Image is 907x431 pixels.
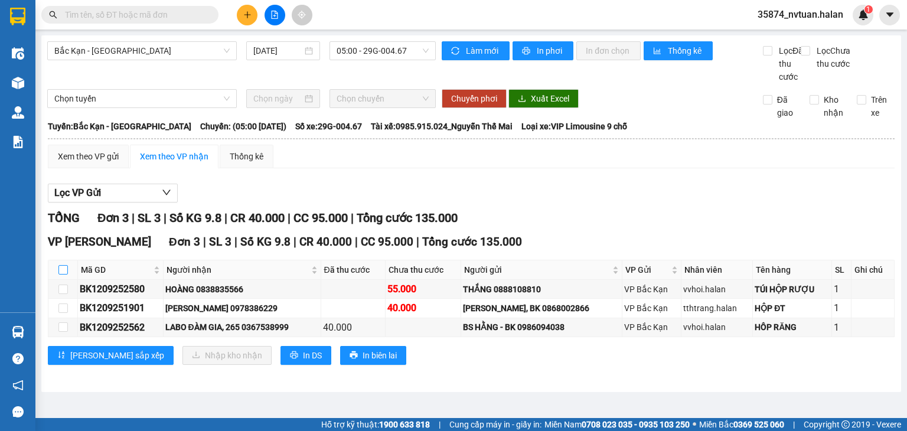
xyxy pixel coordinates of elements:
span: CR 40.000 [299,235,352,249]
button: Chuyển phơi [442,89,507,108]
span: Đơn 3 [169,235,200,249]
button: downloadXuất Excel [508,89,579,108]
div: 55.000 [387,282,459,296]
th: SL [832,260,851,280]
span: Bắc Kạn - Thái Nguyên [54,42,230,60]
td: BK1209252562 [78,318,164,337]
div: HOÀNG 0838835566 [165,283,319,296]
button: sort-ascending[PERSON_NAME] sắp xếp [48,346,174,365]
img: icon-new-feature [858,9,869,20]
span: CC 95.000 [361,235,413,249]
td: BK1209252580 [78,280,164,299]
span: down [162,188,171,197]
img: logo-vxr [10,8,25,25]
td: VP Bắc Kạn [622,280,681,299]
div: tthtrang.halan [683,302,751,315]
span: Lọc VP Gửi [54,185,101,200]
span: | [416,235,419,249]
button: plus [237,5,257,25]
button: syncLàm mới [442,41,510,60]
th: Tên hàng [753,260,831,280]
span: download [518,94,526,104]
span: copyright [841,420,850,429]
button: printerIn DS [280,346,331,365]
span: Cung cấp máy in - giấy in: [449,418,541,431]
span: aim [298,11,306,19]
span: Số KG 9.8 [240,235,291,249]
span: | [793,418,795,431]
button: caret-down [879,5,900,25]
div: VP Bắc Kạn [624,302,679,315]
span: Đã giao [772,93,801,119]
button: Lọc VP Gửi [48,184,178,203]
div: 1 [834,320,849,335]
span: printer [290,351,298,360]
button: file-add [265,5,285,25]
span: plus [243,11,252,19]
span: | [293,235,296,249]
span: SL 3 [209,235,231,249]
span: | [164,211,167,225]
span: Kho nhận [819,93,848,119]
div: 40.000 [387,301,459,315]
img: warehouse-icon [12,77,24,89]
span: Tổng cước 135.000 [357,211,458,225]
button: aim [292,5,312,25]
div: Xem theo VP gửi [58,150,119,163]
span: Số xe: 29G-004.67 [295,120,362,133]
div: THẮNG 0888108810 [463,283,620,296]
div: BK1209252562 [80,320,161,335]
div: vvhoi.halan [683,283,751,296]
div: Thống kê [230,150,263,163]
span: | [132,211,135,225]
span: Đơn 3 [97,211,129,225]
input: 13/09/2025 [253,44,302,57]
span: | [439,418,441,431]
span: Tổng cước 135.000 [422,235,522,249]
img: warehouse-icon [12,47,24,60]
span: Số KG 9.8 [169,211,221,225]
span: search [49,11,57,19]
span: Miền Bắc [699,418,784,431]
span: Lọc Đã thu cước [774,44,805,83]
td: VP Bắc Kạn [622,318,681,337]
span: sync [451,47,461,56]
span: ⚪️ [693,422,696,427]
span: notification [12,380,24,391]
span: In DS [303,349,322,362]
div: BK1209252580 [80,282,161,296]
span: caret-down [885,9,895,20]
div: vvhoi.halan [683,321,751,334]
input: Chọn ngày [253,92,302,105]
button: bar-chartThống kê [644,41,713,60]
div: [PERSON_NAME] 0978386229 [165,302,319,315]
span: Làm mới [466,44,500,57]
img: warehouse-icon [12,106,24,119]
span: SL 3 [138,211,161,225]
div: VP Bắc Kạn [624,283,679,296]
img: warehouse-icon [12,326,24,338]
span: Hỗ trợ kỹ thuật: [321,418,430,431]
span: printer [350,351,358,360]
span: | [203,235,206,249]
span: Chọn chuyến [337,90,429,107]
span: sort-ascending [57,351,66,360]
span: Mã GD [81,263,151,276]
div: BS HẰNG - BK 0986094038 [463,321,620,334]
th: Chưa thu cước [386,260,462,280]
div: Xem theo VP nhận [140,150,208,163]
span: In phơi [537,44,564,57]
span: Lọc Chưa thu cước [812,44,857,70]
span: [PERSON_NAME] sắp xếp [70,349,164,362]
span: In biên lai [363,349,397,362]
span: Người gửi [464,263,610,276]
img: solution-icon [12,136,24,148]
th: Ghi chú [851,260,895,280]
span: question-circle [12,353,24,364]
span: TỔNG [48,211,80,225]
div: 1 [834,301,849,315]
div: 40.000 [323,320,383,335]
span: | [351,211,354,225]
span: VP [PERSON_NAME] [48,235,151,249]
div: TÚI HỘP RƯỢU [755,283,829,296]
